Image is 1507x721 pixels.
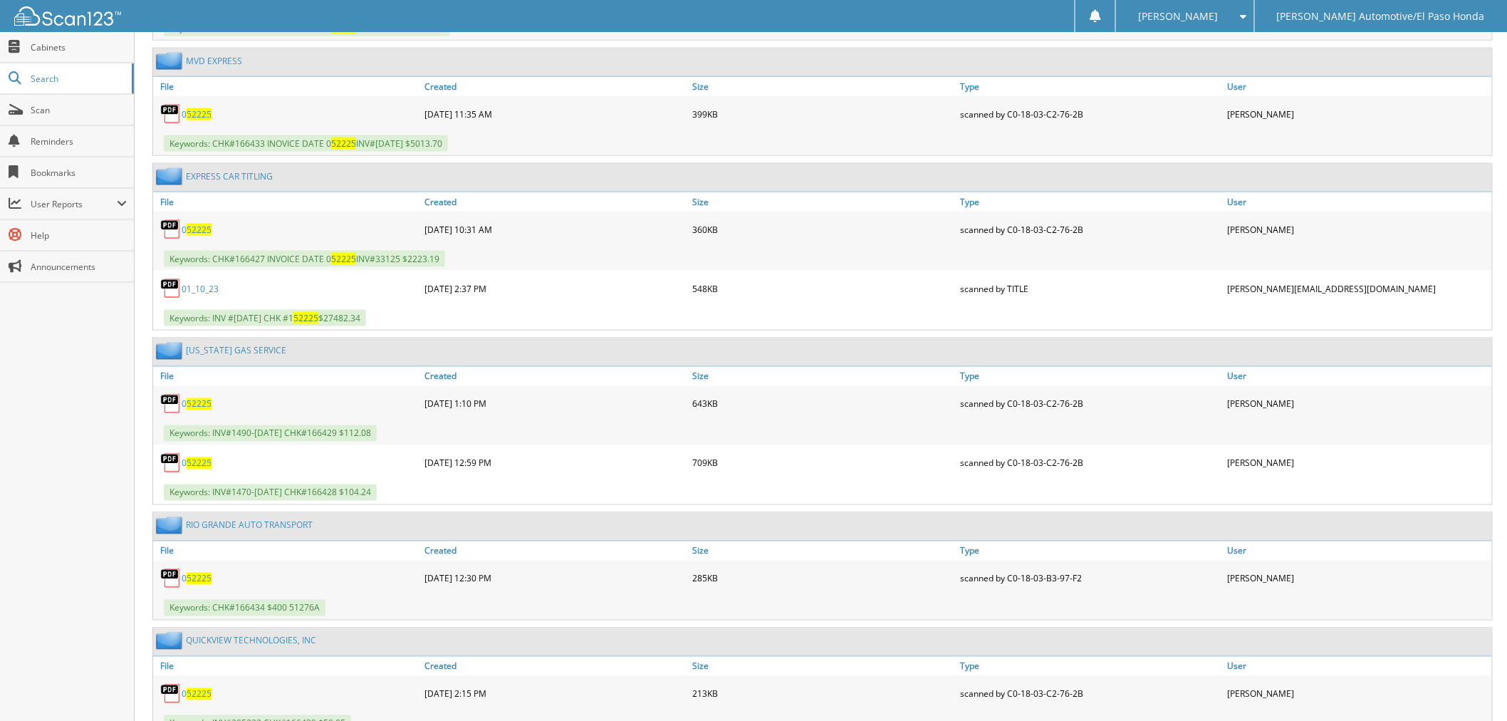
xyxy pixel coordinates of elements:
[956,541,1224,561] a: Type
[421,657,689,676] a: Created
[1436,653,1507,721] iframe: Chat Widget
[164,310,366,326] span: Keywords: INV #[DATE] CHK #1 $27482.34
[1224,274,1492,303] div: [PERSON_NAME] [EMAIL_ADDRESS][DOMAIN_NAME]
[187,398,212,410] span: 52225
[156,632,186,650] img: folder2.png
[187,108,212,120] span: 52225
[421,100,689,128] div: [DATE] 11:35 AM
[1224,449,1492,477] div: [PERSON_NAME]
[421,541,689,561] a: Created
[14,6,121,26] img: scan123-logo-white.svg
[156,167,186,185] img: folder2.png
[331,138,356,150] span: 52225
[31,73,125,85] span: Search
[153,367,421,386] a: File
[689,541,956,561] a: Size
[1224,390,1492,418] div: [PERSON_NAME]
[956,680,1224,708] div: scanned by C0-18-03-C2-76-2B
[31,104,127,116] span: Scan
[689,449,956,477] div: 709KB
[153,657,421,676] a: File
[182,108,212,120] a: 052225
[182,283,219,295] a: 01_10_23
[186,519,313,531] a: RIO GRANDE AUTO TRANSPORT
[421,192,689,212] a: Created
[160,278,182,299] img: PDF.png
[421,274,689,303] div: [DATE] 2:37 PM
[160,683,182,705] img: PDF.png
[689,564,956,593] div: 285KB
[421,367,689,386] a: Created
[186,170,273,182] a: EXPRESS CAR TITLING
[956,274,1224,303] div: scanned by TITLE
[689,274,956,303] div: 548KB
[421,449,689,477] div: [DATE] 12:59 PM
[164,484,377,501] span: Keywords: INV#1470-[DATE] CHK#166428 $104.24
[164,135,448,152] span: Keywords: CHK#166433 INOVICE DATE 0 INV#[DATE] $5013.70
[689,192,956,212] a: Size
[153,77,421,96] a: File
[31,135,127,147] span: Reminders
[1224,215,1492,244] div: [PERSON_NAME]
[31,41,127,53] span: Cabinets
[1224,680,1492,708] div: [PERSON_NAME]
[421,390,689,418] div: [DATE] 1:10 PM
[160,393,182,415] img: PDF.png
[956,77,1224,96] a: Type
[187,573,212,585] span: 52225
[156,52,186,70] img: folder2.png
[421,77,689,96] a: Created
[164,425,377,442] span: Keywords: INV#1490-[DATE] CHK#166429 $112.08
[1224,77,1492,96] a: User
[421,680,689,708] div: [DATE] 2:15 PM
[1139,12,1219,21] span: [PERSON_NAME]
[1224,100,1492,128] div: [PERSON_NAME]
[31,261,127,273] span: Announcements
[956,192,1224,212] a: Type
[1224,541,1492,561] a: User
[956,449,1224,477] div: scanned by C0-18-03-C2-76-2B
[156,517,186,534] img: folder2.png
[1224,657,1492,676] a: User
[293,312,318,324] span: 52225
[31,167,127,179] span: Bookmarks
[956,657,1224,676] a: Type
[689,215,956,244] div: 360KB
[31,229,127,242] span: Help
[187,224,212,236] span: 52225
[689,390,956,418] div: 643KB
[689,657,956,676] a: Size
[689,680,956,708] div: 213KB
[331,253,356,265] span: 52225
[1224,367,1492,386] a: User
[164,600,325,616] span: Keywords: CHK#166434 $400 51276A
[1277,12,1485,21] span: [PERSON_NAME] Automotive/El Paso Honda
[153,192,421,212] a: File
[182,457,212,470] a: 052225
[421,215,689,244] div: [DATE] 10:31 AM
[1224,564,1492,593] div: [PERSON_NAME]
[182,688,212,700] a: 052225
[689,367,956,386] a: Size
[160,103,182,125] img: PDF.png
[1224,192,1492,212] a: User
[186,345,286,357] a: [US_STATE] GAS SERVICE
[156,342,186,360] img: folder2.png
[31,198,117,210] span: User Reports
[956,367,1224,386] a: Type
[956,215,1224,244] div: scanned by C0-18-03-C2-76-2B
[160,219,182,240] img: PDF.png
[187,688,212,700] span: 52225
[689,100,956,128] div: 399KB
[956,564,1224,593] div: scanned by C0-18-03-B3-97-F2
[421,564,689,593] div: [DATE] 12:30 PM
[689,77,956,96] a: Size
[182,573,212,585] a: 052225
[160,452,182,474] img: PDF.png
[153,541,421,561] a: File
[160,568,182,589] img: PDF.png
[956,100,1224,128] div: scanned by C0-18-03-C2-76-2B
[186,635,316,647] a: QUICKVIEW TECHNOLOGIES, INC
[187,457,212,470] span: 52225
